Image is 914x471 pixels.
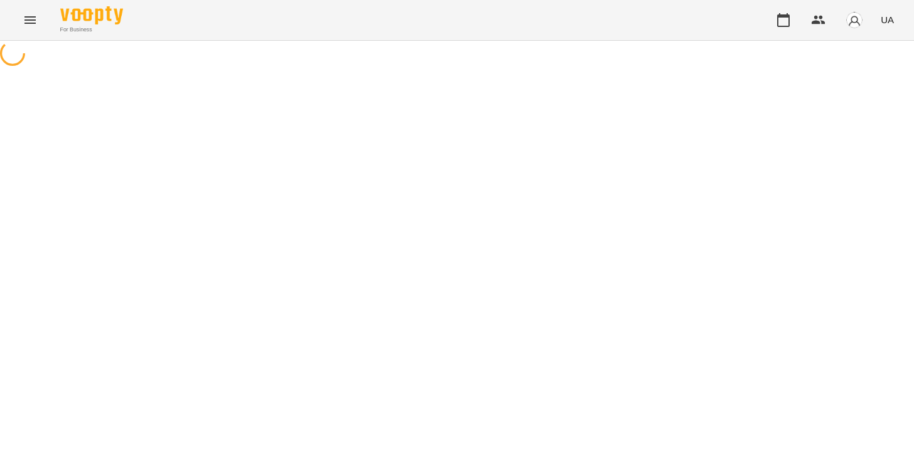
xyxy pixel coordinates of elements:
[60,6,123,24] img: Voopty Logo
[846,11,863,29] img: avatar_s.png
[881,13,894,26] span: UA
[15,5,45,35] button: Menu
[876,8,899,31] button: UA
[60,26,123,34] span: For Business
